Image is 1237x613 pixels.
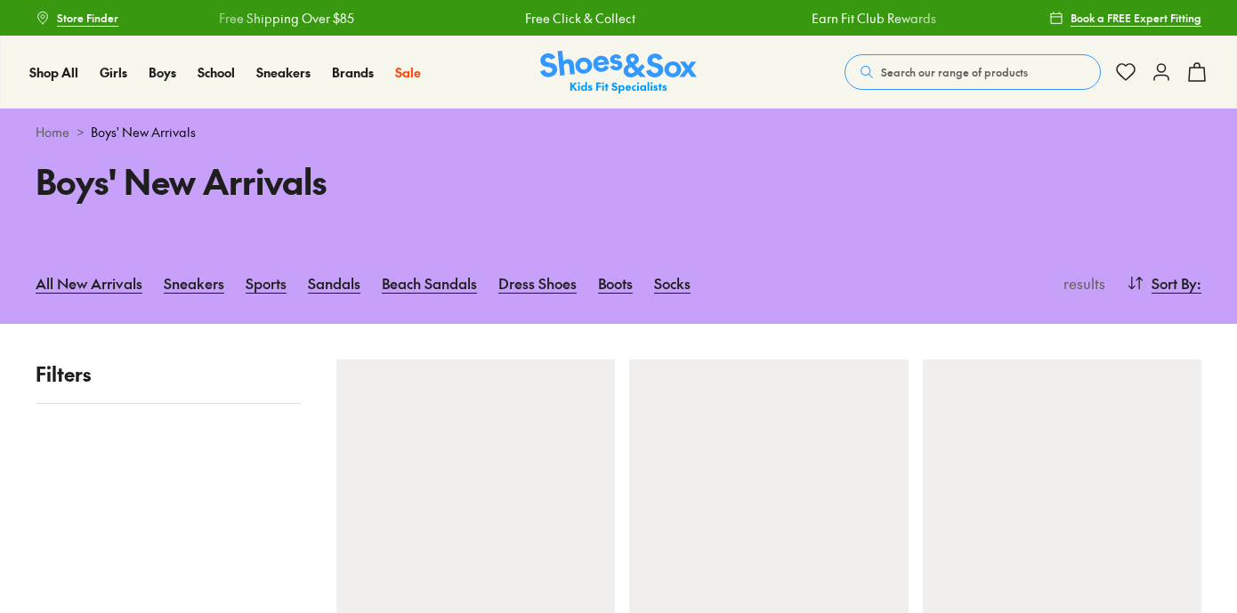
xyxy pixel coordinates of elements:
[246,263,287,302] a: Sports
[29,63,78,82] a: Shop All
[29,63,78,81] span: Shop All
[1152,272,1197,294] span: Sort By
[395,63,421,81] span: Sale
[332,63,374,82] a: Brands
[149,63,176,82] a: Boys
[198,63,235,82] a: School
[198,63,235,81] span: School
[794,9,918,28] a: Earn Fit Club Rewards
[256,63,311,82] a: Sneakers
[395,63,421,82] a: Sale
[36,359,301,389] p: Filters
[308,263,360,302] a: Sandals
[36,2,118,34] a: Store Finder
[654,263,691,302] a: Socks
[149,63,176,81] span: Boys
[332,63,374,81] span: Brands
[57,10,118,26] span: Store Finder
[91,123,196,141] span: Boys' New Arrivals
[100,63,127,82] a: Girls
[100,63,127,81] span: Girls
[540,51,697,94] a: Shoes & Sox
[164,263,224,302] a: Sneakers
[256,63,311,81] span: Sneakers
[881,64,1028,80] span: Search our range of products
[507,9,618,28] a: Free Click & Collect
[36,123,1201,141] div: >
[498,263,577,302] a: Dress Shoes
[540,51,697,94] img: SNS_Logo_Responsive.svg
[1071,10,1201,26] span: Book a FREE Expert Fitting
[36,263,142,302] a: All New Arrivals
[1056,272,1105,294] p: results
[598,263,633,302] a: Boots
[382,263,477,302] a: Beach Sandals
[845,54,1101,90] button: Search our range of products
[1127,263,1201,302] button: Sort By:
[201,9,336,28] a: Free Shipping Over $85
[36,156,597,206] h1: Boys' New Arrivals
[1049,2,1201,34] a: Book a FREE Expert Fitting
[36,123,69,141] a: Home
[1197,272,1201,294] span: :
